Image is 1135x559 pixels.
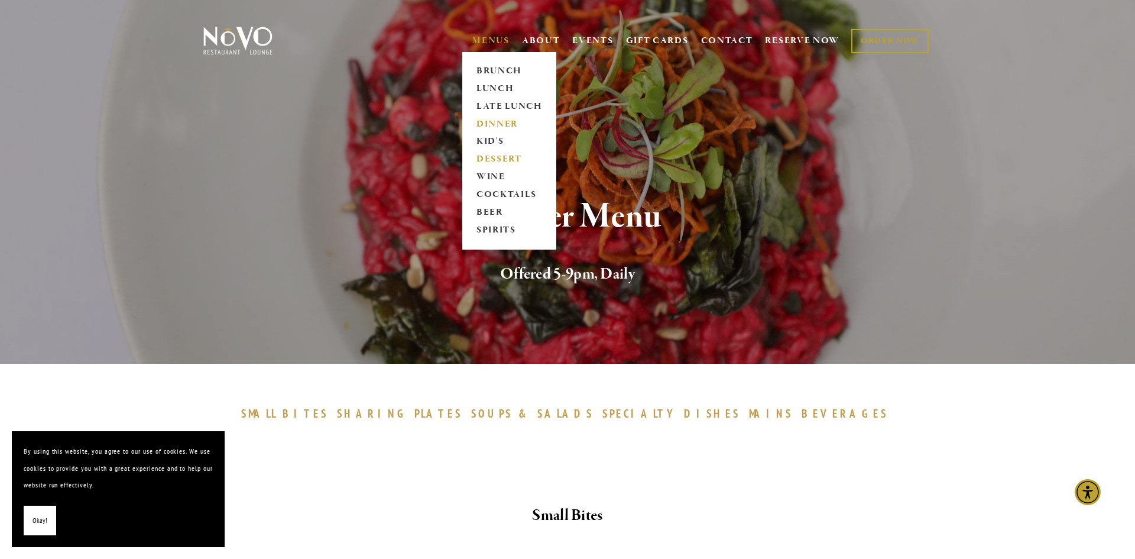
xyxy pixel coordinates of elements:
[472,169,546,186] a: WINE
[472,186,546,204] a: COCKTAILS
[472,62,546,80] a: BRUNCH
[472,35,510,47] a: MENUS
[472,151,546,169] a: DESSERT
[518,406,531,421] span: &
[472,133,546,151] a: KID'S
[223,262,912,287] h2: Offered 5-9pm, Daily
[802,406,888,421] span: BEVERAGES
[223,198,912,236] h1: Dinner Menu
[472,204,546,222] a: BEER
[471,406,599,421] a: SOUPS&SALADS
[201,26,275,56] img: Novo Restaurant &amp; Lounge
[765,30,839,52] a: RESERVE NOW
[749,406,799,421] a: MAINS
[684,406,740,421] span: DISHES
[283,406,328,421] span: BITES
[241,406,277,421] span: SMALL
[532,505,602,526] strong: Small Bites
[33,512,47,529] span: Okay!
[472,80,546,98] a: LUNCH
[602,406,745,421] a: SPECIALTYDISHES
[241,406,334,421] a: SMALLBITES
[414,406,462,421] span: PLATES
[537,406,594,421] span: SALADS
[572,35,613,47] a: EVENTS
[749,406,793,421] span: MAINS
[701,30,753,52] a: CONTACT
[471,406,513,421] span: SOUPS
[522,35,560,47] a: ABOUT
[337,406,468,421] a: SHARINGPLATES
[602,406,678,421] span: SPECIALTY
[472,98,546,115] a: LATE LUNCH
[626,30,689,52] a: GIFT CARDS
[472,222,546,240] a: SPIRITS
[24,443,213,494] p: By using this website, you agree to our use of cookies. We use cookies to provide you with a grea...
[337,406,409,421] span: SHARING
[24,506,56,536] button: Okay!
[12,431,225,547] section: Cookie banner
[851,29,929,53] a: ORDER NOW
[472,115,546,133] a: DINNER
[1075,479,1101,505] div: Accessibility Menu
[802,406,894,421] a: BEVERAGES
